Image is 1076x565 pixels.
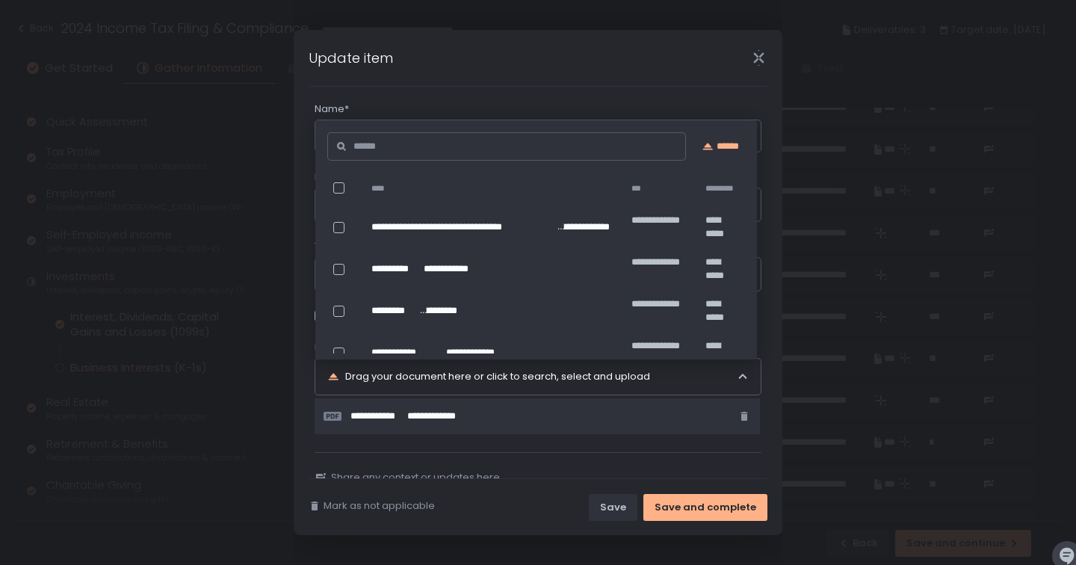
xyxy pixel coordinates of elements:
span: Share any context or updates here [331,471,500,484]
span: Name* [315,102,349,116]
h1: Update item [309,48,393,68]
div: Save [600,501,626,514]
button: Save and complete [643,494,767,521]
button: Save [589,494,637,521]
span: K-1 and supporting documentation received:* [315,341,537,354]
div: Close [735,49,782,67]
span: Type* [315,240,343,253]
div: Save and complete [655,501,756,514]
button: Mark as not applicable [309,499,435,513]
span: Belongs to* [315,170,371,184]
span: Mark as not applicable [324,499,435,513]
